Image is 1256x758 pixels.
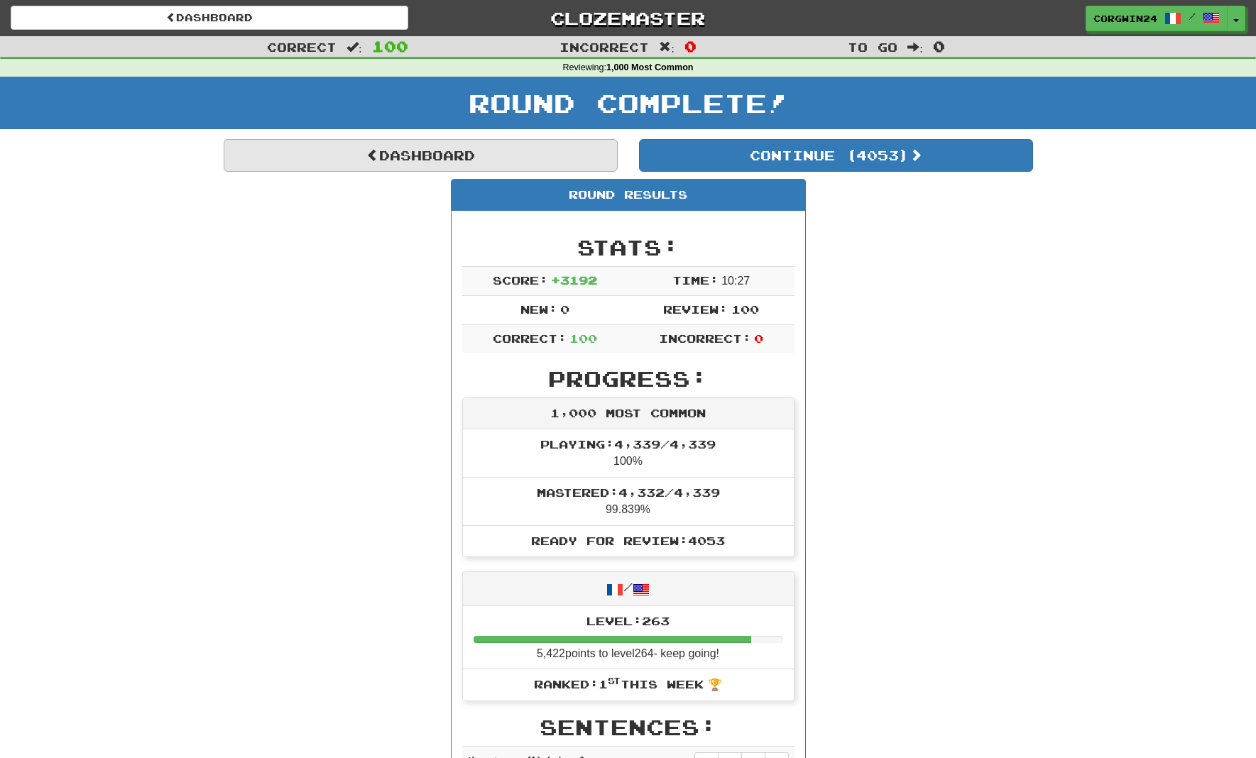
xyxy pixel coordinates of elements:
[606,62,693,72] strong: 1,000 Most Common
[537,485,720,499] span: Mastered: 4,332 / 4,339
[267,40,337,54] span: Correct
[520,302,557,316] span: New:
[559,40,649,54] span: Incorrect
[721,275,750,287] span: 10 : 27
[346,41,362,53] span: :
[372,38,408,55] span: 100
[534,677,704,691] span: Ranked: 1 this week
[659,41,675,53] span: :
[462,715,794,739] h2: Sentences:
[493,273,548,287] span: Score:
[463,572,794,605] div: /
[684,38,697,55] span: 0
[731,302,759,316] span: 100
[430,6,827,31] a: Clozemaster
[560,302,569,316] span: 0
[848,40,897,54] span: To go
[754,331,763,345] span: 0
[493,331,567,345] span: Correct:
[531,534,725,547] span: Ready for Review: 4053
[452,180,805,211] div: Round Results
[933,38,945,55] span: 0
[639,139,1033,172] button: Continue (4053)
[659,331,751,345] span: Incorrect:
[5,89,1251,117] h1: Round Complete!
[463,477,794,526] li: 99.839%
[907,41,923,53] span: :
[462,236,794,259] h2: Stats:
[463,398,794,429] div: 1,000 Most Common
[551,273,597,287] span: + 3192
[11,6,408,30] a: Dashboard
[663,302,728,316] span: Review:
[463,606,794,670] li: 5,422 points to level 264 - keep going!
[463,429,794,478] li: 100%
[608,676,621,686] sup: st
[540,437,716,451] span: Playing: 4,339 / 4,339
[1086,6,1228,31] a: corgwin24 /
[672,273,719,287] span: Time:
[586,614,670,627] span: Level: 263
[1093,12,1157,25] span: corgwin24
[462,367,794,390] h2: Progress:
[708,679,722,691] span: 🏆
[569,331,597,345] span: 100
[224,139,618,172] a: Dashboard
[1189,11,1196,21] span: /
